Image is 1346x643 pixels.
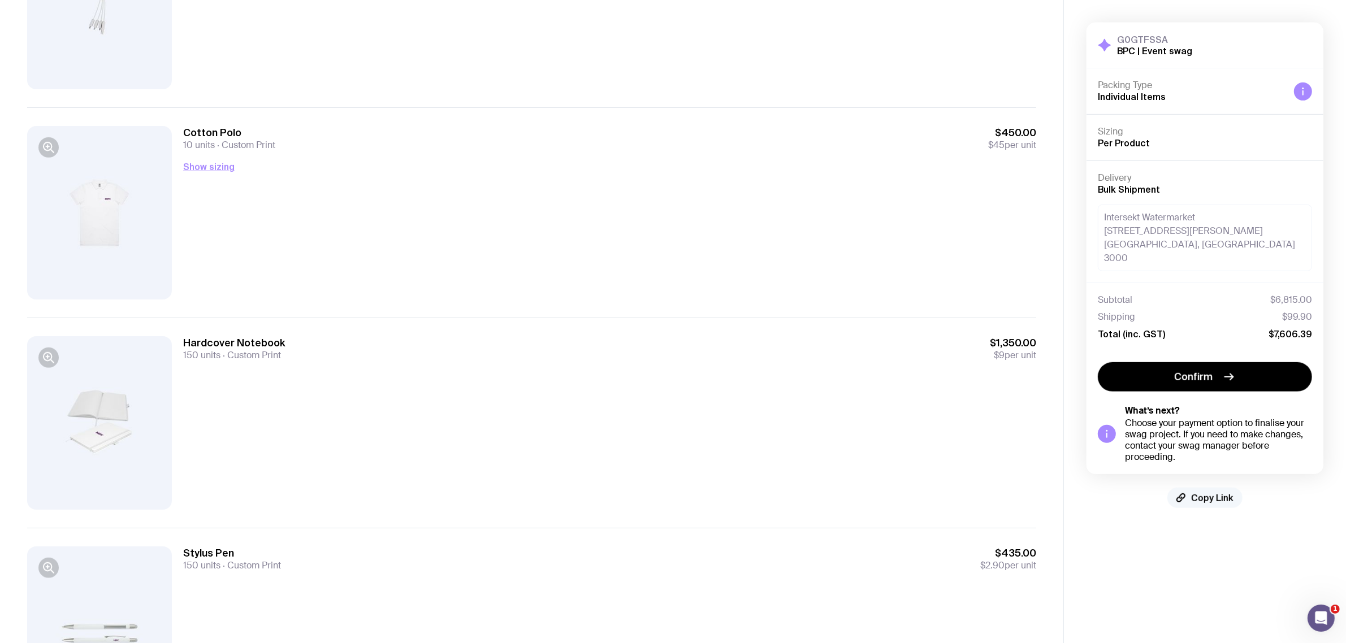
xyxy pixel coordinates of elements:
span: Total (inc. GST) [1098,328,1165,340]
span: 150 units [183,349,220,361]
h3: Hardcover Notebook [183,336,285,350]
h2: BPC | Event swag [1117,45,1192,57]
iframe: Intercom live chat [1308,605,1335,632]
h3: Cotton Polo [183,126,275,140]
span: $435.00 [980,546,1036,560]
h5: What’s next? [1125,405,1312,416]
span: Confirm [1175,370,1213,384]
span: Per Product [1098,138,1150,148]
span: 150 units [183,559,220,571]
span: $9 [994,349,1005,361]
span: $450.00 [988,126,1036,140]
span: 10 units [183,139,215,151]
span: Shipping [1098,311,1135,323]
h4: Sizing [1098,126,1312,137]
span: Custom Print [220,349,281,361]
button: Show sizing [183,160,235,173]
div: Choose your payment option to finalise your swag project. If you need to make changes, contact yo... [1125,418,1312,463]
h4: Delivery [1098,172,1312,184]
span: Individual Items [1098,92,1166,102]
span: Custom Print [215,139,275,151]
span: $6,815.00 [1270,294,1312,306]
span: Subtotal [1098,294,1132,306]
span: $45 [988,139,1005,151]
span: 1 [1331,605,1340,614]
h3: G0GTFSSA [1117,34,1192,45]
h3: Stylus Pen [183,546,281,560]
span: Bulk Shipment [1098,184,1160,194]
span: per unit [980,560,1036,571]
button: Confirm [1098,362,1312,392]
span: $99.90 [1282,311,1312,323]
span: $7,606.39 [1269,328,1312,340]
h4: Packing Type [1098,80,1285,91]
span: $2.90 [980,559,1005,571]
span: per unit [988,140,1036,151]
span: Custom Print [220,559,281,571]
span: per unit [990,350,1036,361]
div: Intersekt Watermarket [STREET_ADDRESS][PERSON_NAME] [GEOGRAPHIC_DATA], [GEOGRAPHIC_DATA] 3000 [1098,205,1312,271]
button: Copy Link [1167,488,1243,508]
span: Copy Link [1191,492,1234,503]
span: $1,350.00 [990,336,1036,350]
